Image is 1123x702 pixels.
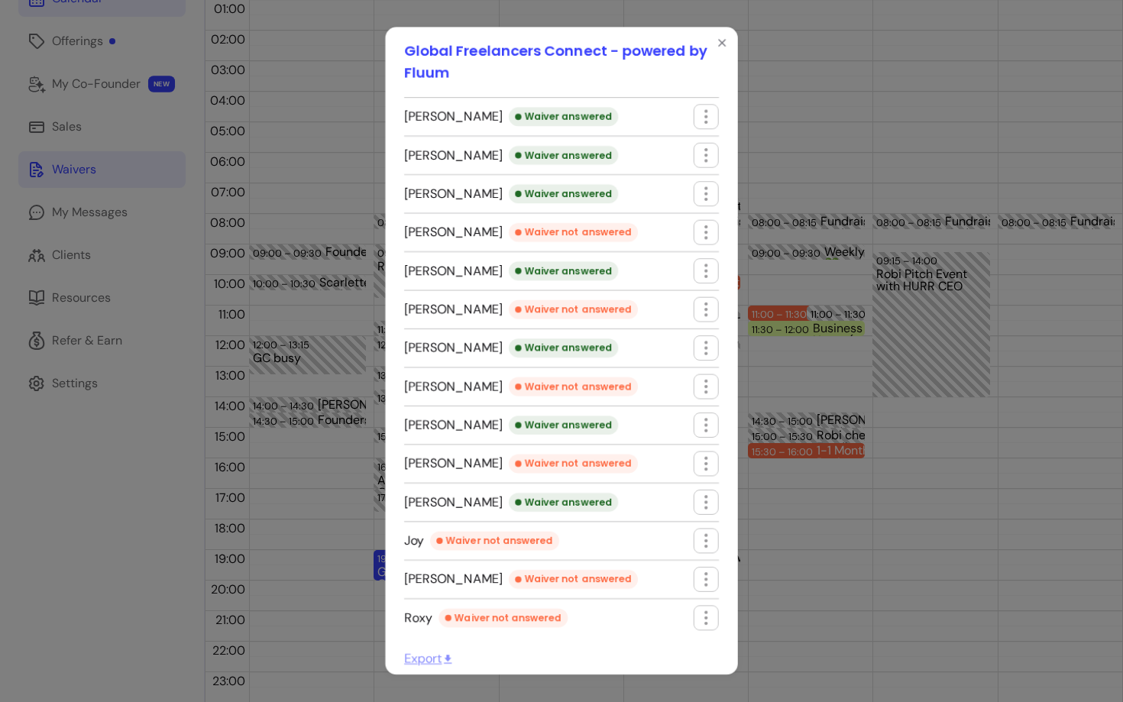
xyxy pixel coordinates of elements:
[509,223,638,242] div: Waiver not answered
[509,493,618,512] div: Waiver answered
[404,570,638,589] span: [PERSON_NAME]
[509,185,618,204] div: Waiver answered
[404,108,618,127] span: [PERSON_NAME]
[404,223,638,242] span: [PERSON_NAME]
[404,300,638,319] span: [PERSON_NAME]
[404,493,618,512] span: [PERSON_NAME]
[430,532,559,551] div: Waiver not answered
[404,609,568,628] span: Roxy
[404,532,559,551] span: Joy
[710,31,735,56] button: Close
[404,262,618,281] span: [PERSON_NAME]
[404,455,638,474] span: [PERSON_NAME]
[404,377,638,396] span: [PERSON_NAME]
[509,416,618,435] div: Waiver answered
[509,146,618,165] div: Waiver answered
[404,339,618,358] span: [PERSON_NAME]
[404,416,618,435] span: [PERSON_NAME]
[509,262,618,281] div: Waiver answered
[404,146,618,165] span: [PERSON_NAME]
[404,40,719,84] h1: Global Freelancers Connect - powered by Fluum
[509,455,638,474] div: Waiver not answered
[509,108,618,127] div: Waiver answered
[509,339,618,358] div: Waiver answered
[509,377,638,396] div: Waiver not answered
[509,300,638,319] div: Waiver not answered
[404,650,454,667] span: Export
[439,609,568,628] div: Waiver not answered
[509,570,638,589] div: Waiver not answered
[404,185,618,204] span: [PERSON_NAME]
